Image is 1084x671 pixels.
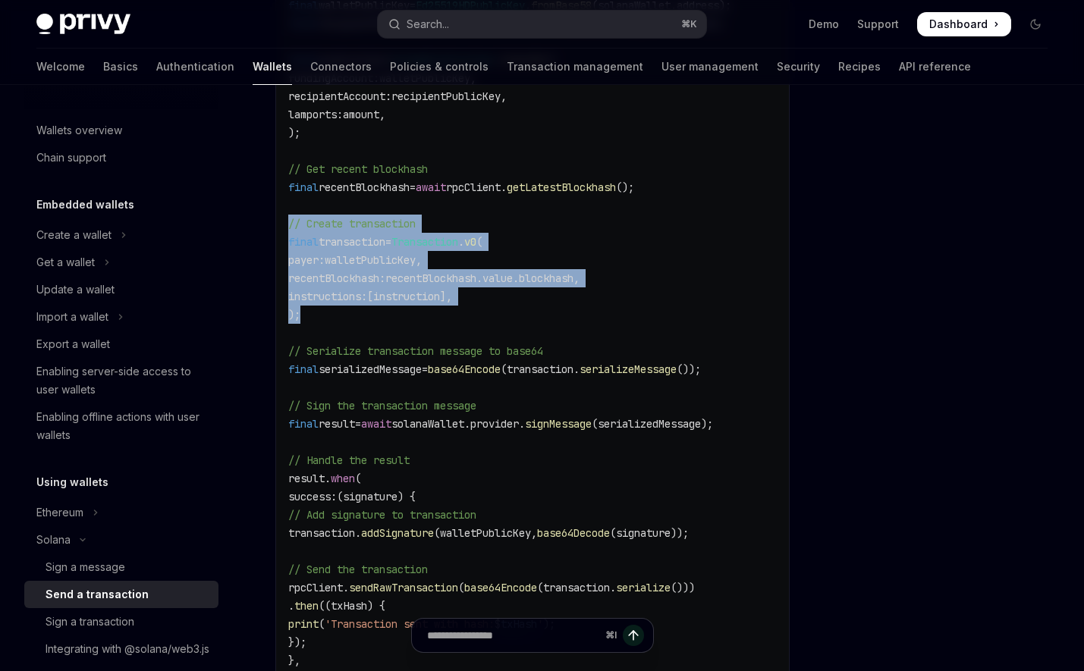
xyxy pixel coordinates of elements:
[838,49,881,85] a: Recipes
[428,362,501,376] span: base64Encode
[390,49,489,85] a: Policies & controls
[385,89,391,103] span: :
[391,417,525,431] span: solanaWallet.provider.
[446,180,507,194] span: rpcClient.
[319,417,355,431] span: result
[288,508,476,522] span: // Add signature to transaction
[464,235,476,249] span: v0
[24,608,218,635] a: Sign a transaction
[361,526,434,540] span: addSignature
[36,281,115,299] div: Update a wallet
[294,599,319,613] span: then
[253,49,292,85] a: Wallets
[288,581,349,594] span: rpcClient.
[24,499,218,526] button: Toggle Ethereum section
[24,403,218,449] a: Enabling offline actions with user wallets
[899,49,971,85] a: API reference
[476,235,482,249] span: (
[507,180,616,194] span: getLatestBlockhash
[331,472,355,485] span: when
[36,335,110,353] div: Export a wallet
[288,271,379,285] span: recentBlockhash
[343,108,385,121] span: amount,
[36,308,108,326] div: Import a wallet
[677,362,701,376] span: ());
[616,581,671,594] span: serialize
[36,149,106,167] div: Chain support
[319,180,410,194] span: recentBlockhash
[46,613,134,631] div: Sign a transaction
[661,49,759,85] a: User management
[331,490,337,503] span: :
[288,89,385,103] span: recipientAccount
[46,585,149,604] div: Send a transaction
[917,12,1011,36] a: Dashboard
[325,253,422,267] span: walletPublicKey,
[777,49,820,85] a: Security
[24,249,218,276] button: Toggle Get a wallet section
[36,531,71,549] div: Solana
[288,472,331,485] span: result.
[349,581,458,594] span: sendRawTransaction
[458,235,464,249] span: .
[288,235,319,249] span: final
[24,303,218,331] button: Toggle Import a wallet section
[103,49,138,85] a: Basics
[288,362,319,376] span: final
[458,581,464,594] span: (
[46,640,209,658] div: Integrating with @solana/web3.js
[288,162,428,176] span: // Get recent blockhash
[681,18,697,30] span: ⌘ K
[319,253,325,267] span: :
[288,217,416,230] span: // Create transaction
[288,599,294,613] span: .
[537,526,610,540] span: base64Decode
[46,558,125,576] div: Sign a message
[288,108,337,121] span: lamports
[288,126,300,140] span: );
[422,362,428,376] span: =
[319,235,385,249] span: transaction
[24,144,218,171] a: Chain support
[288,399,476,412] span: // Sign the transaction message
[24,581,218,608] a: Send a transaction
[378,11,707,38] button: Open search
[427,619,599,652] input: Ask a question...
[310,49,372,85] a: Connectors
[36,253,95,271] div: Get a wallet
[385,271,580,285] span: recentBlockhash.value.blockhash,
[319,599,385,613] span: ((txHash) {
[36,226,112,244] div: Create a wallet
[464,581,537,594] span: base64Encode
[355,417,361,431] span: =
[36,408,209,444] div: Enabling offline actions with user wallets
[288,453,410,467] span: // Handle the result
[407,15,449,33] div: Search...
[319,362,422,376] span: serializedMessage
[391,89,507,103] span: recipientPublicKey,
[610,526,689,540] span: (signature));
[24,635,218,663] a: Integrating with @solana/web3.js
[24,331,218,358] a: Export a wallet
[288,563,428,576] span: // Send the transaction
[857,17,899,32] a: Support
[355,472,361,485] span: (
[36,503,83,522] div: Ethereum
[36,49,85,85] a: Welcome
[288,526,361,540] span: transaction.
[379,271,385,285] span: :
[501,362,580,376] span: (transaction.
[507,49,643,85] a: Transaction management
[156,49,234,85] a: Authentication
[410,180,416,194] span: =
[24,221,218,249] button: Toggle Create a wallet section
[36,362,209,399] div: Enabling server-side access to user wallets
[288,253,319,267] span: payer
[361,290,367,303] span: :
[809,17,839,32] a: Demo
[434,526,537,540] span: (walletPublicKey,
[24,276,218,303] a: Update a wallet
[1023,12,1048,36] button: Toggle dark mode
[288,344,543,358] span: // Serialize transaction message to base64
[36,14,130,35] img: dark logo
